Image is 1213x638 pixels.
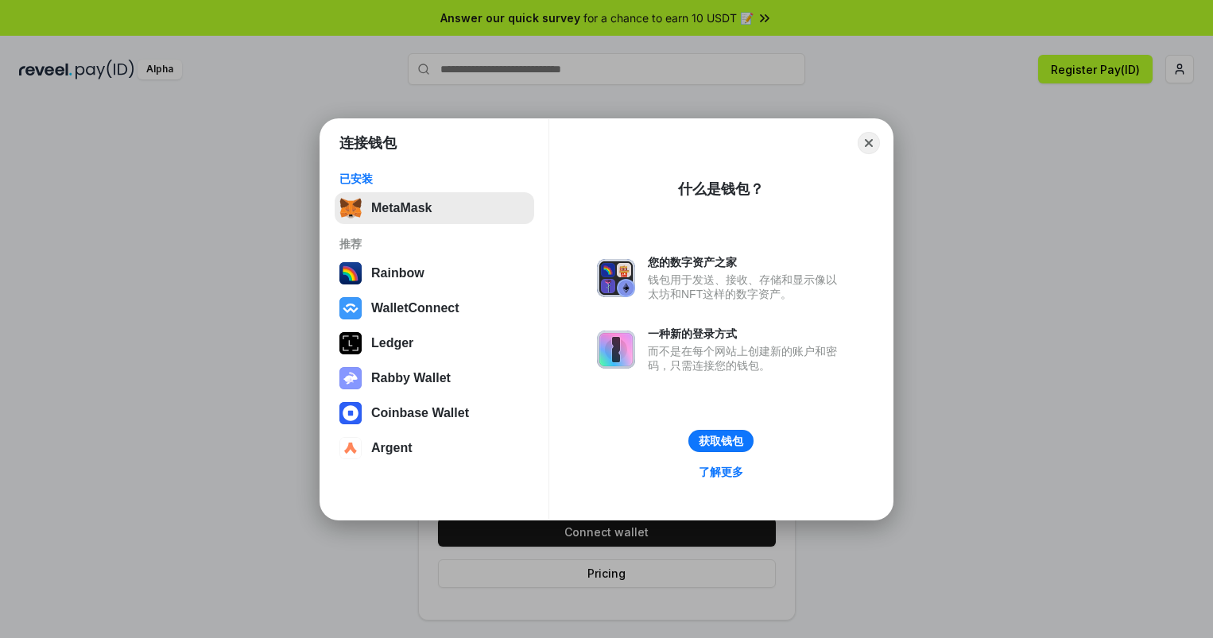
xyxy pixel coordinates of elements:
div: Rabby Wallet [371,371,451,385]
button: Rabby Wallet [335,362,534,394]
img: svg+xml,%3Csvg%20width%3D%22120%22%20height%3D%22120%22%20viewBox%3D%220%200%20120%20120%22%20fil... [339,262,362,284]
div: Rainbow [371,266,424,280]
img: svg+xml,%3Csvg%20xmlns%3D%22http%3A%2F%2Fwww.w3.org%2F2000%2Fsvg%22%20width%3D%2228%22%20height%3... [339,332,362,354]
img: svg+xml,%3Csvg%20width%3D%2228%22%20height%3D%2228%22%20viewBox%3D%220%200%2028%2028%22%20fill%3D... [339,402,362,424]
img: svg+xml,%3Csvg%20width%3D%2228%22%20height%3D%2228%22%20viewBox%3D%220%200%2028%2028%22%20fill%3D... [339,297,362,319]
img: svg+xml,%3Csvg%20xmlns%3D%22http%3A%2F%2Fwww.w3.org%2F2000%2Fsvg%22%20fill%3D%22none%22%20viewBox... [339,367,362,389]
button: Rainbow [335,257,534,289]
button: Coinbase Wallet [335,397,534,429]
div: 而不是在每个网站上创建新的账户和密码，只需连接您的钱包。 [648,344,845,373]
div: 已安装 [339,172,529,186]
div: WalletConnect [371,301,459,315]
button: WalletConnect [335,292,534,324]
a: 了解更多 [689,462,753,482]
div: 获取钱包 [699,434,743,448]
div: 一种新的登录方式 [648,327,845,341]
div: MetaMask [371,201,432,215]
div: Ledger [371,336,413,350]
img: svg+xml,%3Csvg%20xmlns%3D%22http%3A%2F%2Fwww.w3.org%2F2000%2Fsvg%22%20fill%3D%22none%22%20viewBox... [597,331,635,369]
div: Coinbase Wallet [371,406,469,420]
button: Close [858,132,880,154]
button: 获取钱包 [688,430,754,452]
button: MetaMask [335,192,534,224]
img: svg+xml,%3Csvg%20width%3D%2228%22%20height%3D%2228%22%20viewBox%3D%220%200%2028%2028%22%20fill%3D... [339,437,362,459]
div: 了解更多 [699,465,743,479]
div: 什么是钱包？ [678,180,764,199]
div: 您的数字资产之家 [648,255,845,269]
img: svg+xml,%3Csvg%20xmlns%3D%22http%3A%2F%2Fwww.w3.org%2F2000%2Fsvg%22%20fill%3D%22none%22%20viewBox... [597,259,635,297]
div: 钱包用于发送、接收、存储和显示像以太坊和NFT这样的数字资产。 [648,273,845,301]
div: Argent [371,441,413,455]
button: Ledger [335,327,534,359]
button: Argent [335,432,534,464]
div: 推荐 [339,237,529,251]
img: svg+xml,%3Csvg%20fill%3D%22none%22%20height%3D%2233%22%20viewBox%3D%220%200%2035%2033%22%20width%... [339,197,362,219]
h1: 连接钱包 [339,133,397,153]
